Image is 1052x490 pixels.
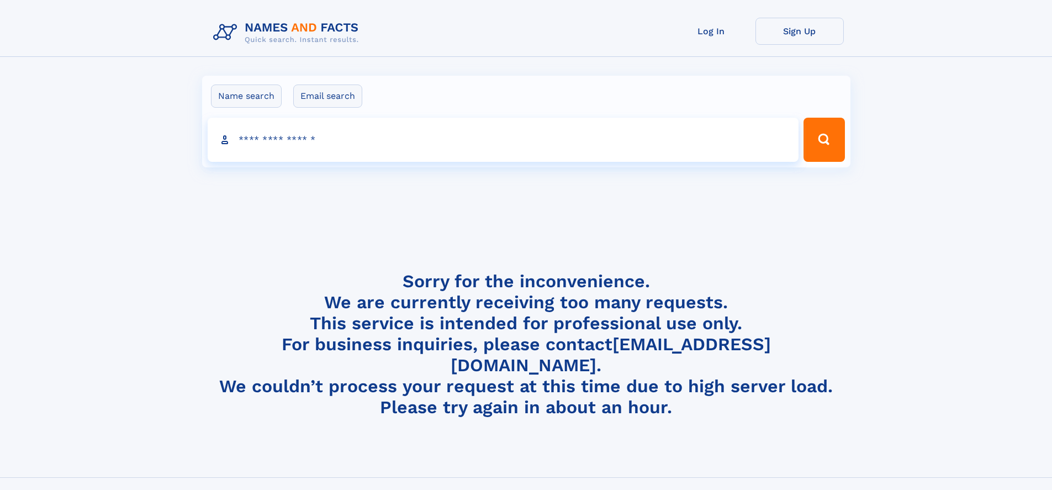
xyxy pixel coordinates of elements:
[451,334,771,376] a: [EMAIL_ADDRESS][DOMAIN_NAME]
[755,18,844,45] a: Sign Up
[803,118,844,162] button: Search Button
[211,85,282,108] label: Name search
[209,271,844,418] h4: Sorry for the inconvenience. We are currently receiving too many requests. This service is intend...
[293,85,362,108] label: Email search
[208,118,799,162] input: search input
[209,18,368,48] img: Logo Names and Facts
[667,18,755,45] a: Log In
